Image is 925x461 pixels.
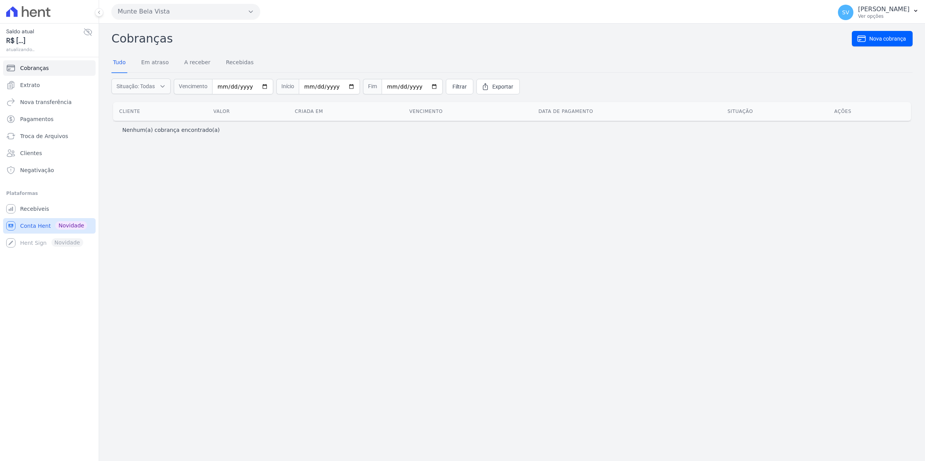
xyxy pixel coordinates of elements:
[858,13,910,19] p: Ver opções
[858,5,910,13] p: [PERSON_NAME]
[183,53,212,73] a: A receber
[6,36,83,46] span: R$ [...]
[174,79,212,94] span: Vencimento
[207,102,289,121] th: Valor
[111,30,852,47] h2: Cobranças
[6,46,83,53] span: atualizando...
[20,166,54,174] span: Negativação
[276,79,299,94] span: Início
[3,111,96,127] a: Pagamentos
[289,102,403,121] th: Criada em
[20,98,72,106] span: Nova transferência
[446,79,473,94] a: Filtrar
[20,64,49,72] span: Cobranças
[6,189,92,198] div: Plataformas
[3,145,96,161] a: Clientes
[3,201,96,217] a: Recebíveis
[3,77,96,93] a: Extrato
[224,53,255,73] a: Recebidas
[3,94,96,110] a: Nova transferência
[828,102,911,121] th: Ações
[55,221,87,230] span: Novidade
[111,4,260,19] button: Munte Bela Vista
[852,31,913,46] a: Nova cobrança
[869,35,906,43] span: Nova cobrança
[721,102,828,121] th: Situação
[532,102,721,121] th: Data de pagamento
[3,162,96,178] a: Negativação
[20,115,53,123] span: Pagamentos
[140,53,170,73] a: Em atraso
[6,27,83,36] span: Saldo atual
[6,60,92,251] nav: Sidebar
[492,83,513,90] span: Exportar
[476,79,520,94] a: Exportar
[3,128,96,144] a: Troca de Arquivos
[3,60,96,76] a: Cobranças
[116,82,155,90] span: Situação: Todas
[20,149,42,157] span: Clientes
[842,10,849,15] span: SV
[113,102,207,121] th: Cliente
[20,222,51,230] span: Conta Hent
[832,2,925,23] button: SV [PERSON_NAME] Ver opções
[20,81,40,89] span: Extrato
[363,79,382,94] span: Fim
[20,205,49,213] span: Recebíveis
[3,218,96,234] a: Conta Hent Novidade
[111,53,127,73] a: Tudo
[111,79,171,94] button: Situação: Todas
[20,132,68,140] span: Troca de Arquivos
[452,83,467,90] span: Filtrar
[403,102,532,121] th: Vencimento
[122,126,220,134] p: Nenhum(a) cobrança encontrado(a)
